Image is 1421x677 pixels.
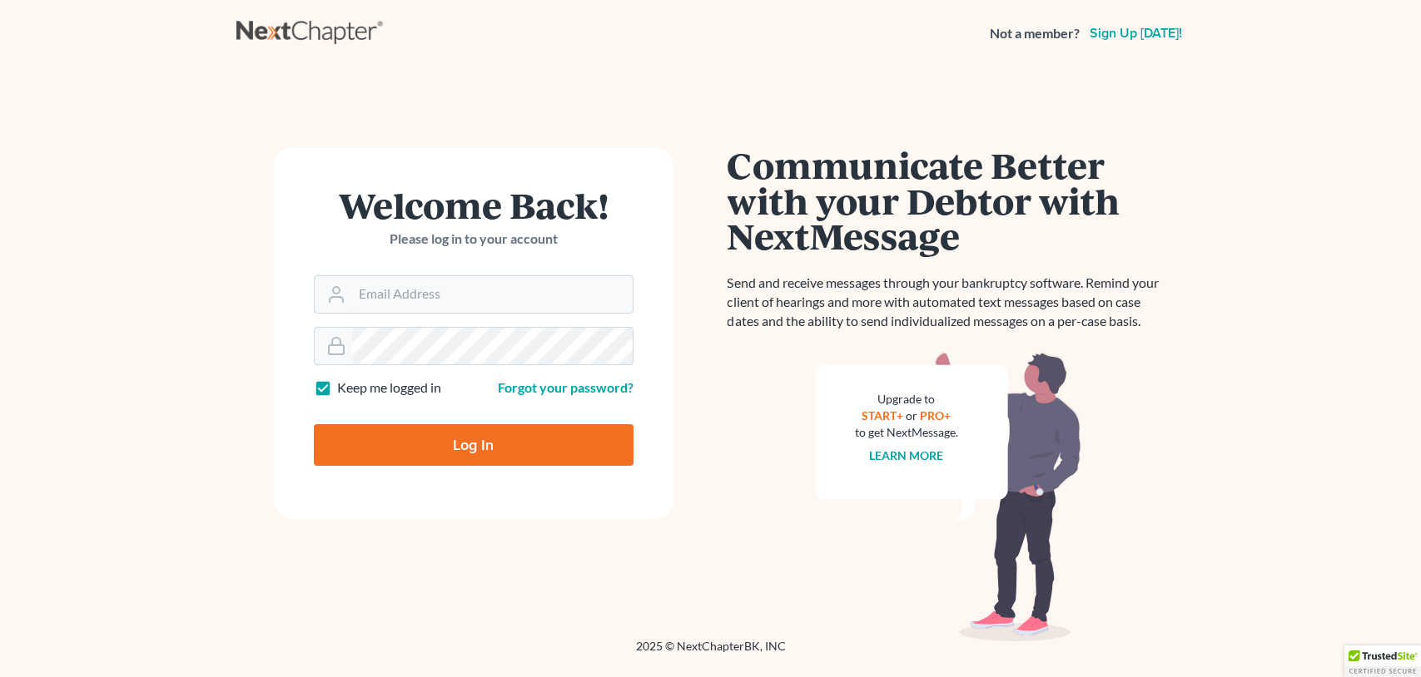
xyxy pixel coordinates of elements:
input: Log In [314,424,633,466]
a: START+ [862,408,903,423]
a: Forgot your password? [498,379,633,395]
label: Keep me logged in [337,378,441,398]
div: TrustedSite Certified [1344,645,1421,677]
div: to get NextMessage. [855,424,958,441]
div: Upgrade to [855,391,958,408]
a: Sign up [DATE]! [1086,27,1185,40]
strong: Not a member? [990,24,1080,43]
p: Send and receive messages through your bankruptcy software. Remind your client of hearings and mo... [728,274,1169,331]
a: Learn more [869,448,943,462]
input: Email Address [352,276,633,313]
p: Please log in to your account [314,230,633,249]
a: PRO+ [920,408,951,423]
span: or [906,408,917,423]
div: 2025 © NextChapterBK, INC [236,638,1185,668]
h1: Welcome Back! [314,187,633,223]
h1: Communicate Better with your Debtor with NextMessage [728,147,1169,254]
img: nextmessage_bg-59042aed3d76b12b5cd301f8e5b87938c9018125f34e5fa2b7a6b67550977c72.svg [815,351,1081,642]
